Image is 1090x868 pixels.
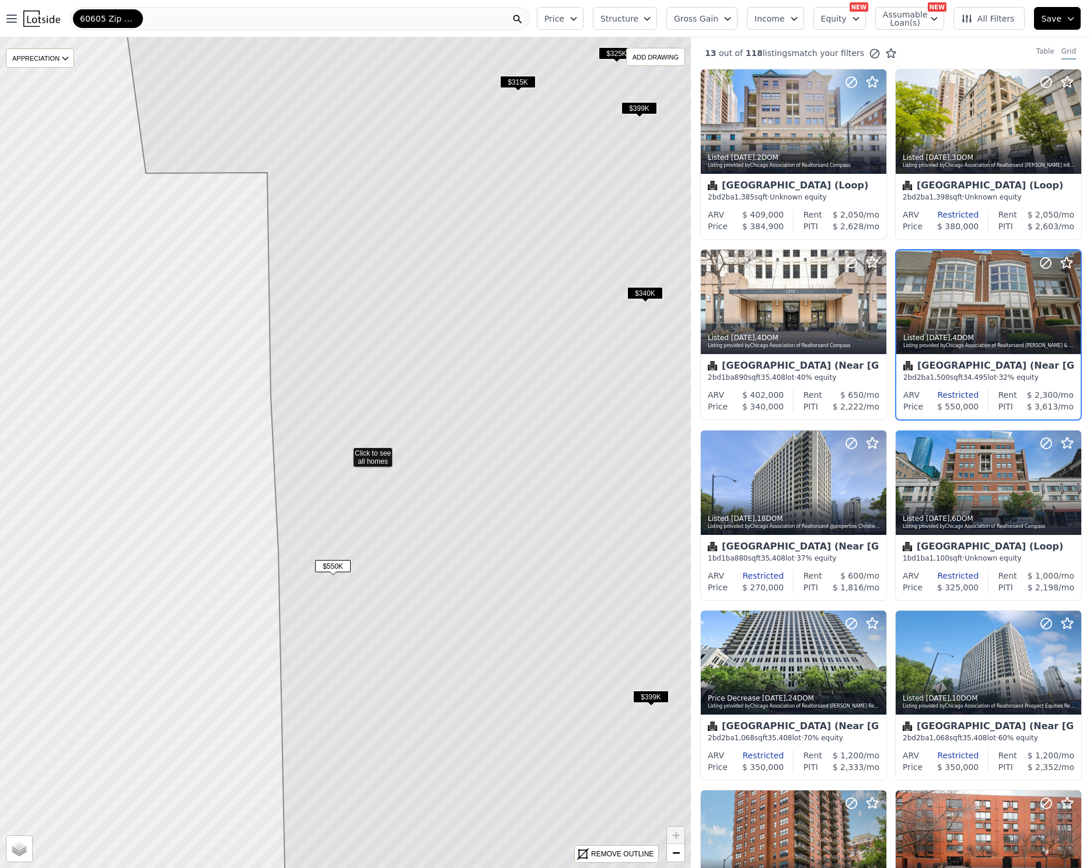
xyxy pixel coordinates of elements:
[500,76,536,93] div: $315K
[903,523,1075,530] div: Listing provided by Chicago Association of Realtors and Compass
[919,209,979,220] div: Restricted
[903,733,1074,743] div: 2 bd 2 ba sqft lot · 60% equity
[708,333,881,342] div: Listed , 4 DOM
[875,7,944,30] button: Assumable Loan(s)
[813,7,866,30] button: Equity
[1013,220,1074,232] div: /mo
[927,334,951,342] time: 2025-08-14 16:15
[791,47,864,59] span: match your filters
[700,430,886,601] a: Listed [DATE],18DOMListing provided byChicago Association of Realtorsand @properties Christie's I...
[833,222,864,231] span: $ 2,628
[903,361,913,370] img: Condominium
[731,334,755,342] time: 2025-08-14 18:57
[903,542,1074,554] div: [GEOGRAPHIC_DATA] (Loop)
[903,542,912,551] img: Condominium
[708,750,724,761] div: ARV
[708,722,879,733] div: [GEOGRAPHIC_DATA] (Near [GEOGRAPHIC_DATA])
[928,2,946,12] div: NEW
[903,342,1075,349] div: Listing provided by Chicago Association of Realtors and [PERSON_NAME] & [PERSON_NAME]
[833,583,864,592] span: $ 1,816
[667,827,684,844] a: Zoom in
[735,373,748,381] span: 890
[930,554,949,562] span: 1,100
[708,181,879,192] div: [GEOGRAPHIC_DATA] (Loop)
[903,554,1074,563] div: 1 bd 1 ba sqft · Unknown equity
[708,181,717,190] img: Condominium
[919,750,979,761] div: Restricted
[708,733,879,743] div: 2 bd 2 ba sqft lot · 70% equity
[903,750,919,761] div: ARV
[708,361,879,373] div: [GEOGRAPHIC_DATA] (Near [GEOGRAPHIC_DATA])
[700,69,886,240] a: Listed [DATE],2DOMListing provided byChicago Association of Realtorsand CompassCondominium[GEOGRA...
[627,287,663,299] span: $340K
[621,102,657,114] span: $399K
[742,222,784,231] span: $ 384,900
[708,209,724,220] div: ARV
[903,570,919,582] div: ARV
[705,48,716,58] span: 13
[708,389,724,401] div: ARV
[998,220,1013,232] div: PITI
[708,401,728,412] div: Price
[903,514,1075,523] div: Listed , 6 DOM
[731,153,755,162] time: 2025-08-15 20:31
[708,761,728,773] div: Price
[1036,47,1054,60] div: Table
[803,570,822,582] div: Rent
[1028,210,1058,219] span: $ 2,050
[903,162,1075,169] div: Listing provided by Chicago Association of Realtors and [PERSON_NAME] Infinity
[903,694,1075,703] div: Listed , 10 DOM
[315,560,351,577] div: $550K
[700,249,886,421] a: Listed [DATE],4DOMListing provided byChicago Association of Realtorsand CompassCondominium[GEOGRA...
[708,523,881,530] div: Listing provided by Chicago Association of Realtors and @properties Christie's International Real...
[708,554,879,563] div: 1 bd 1 ba sqft lot · 37% equity
[6,48,74,68] div: APPRECIATION
[691,47,897,60] div: out of listings
[803,761,818,773] div: PITI
[803,209,822,220] div: Rent
[633,691,669,708] div: $399K
[895,69,1081,240] a: Listed [DATE],3DOMListing provided byChicago Association of Realtorsand [PERSON_NAME] InfinityCon...
[708,542,879,554] div: [GEOGRAPHIC_DATA] (Near [GEOGRAPHIC_DATA])
[822,389,879,401] div: /mo
[708,162,881,169] div: Listing provided by Chicago Association of Realtors and Compass
[930,193,949,201] span: 1,398
[708,361,717,370] img: Condominium
[708,192,879,202] div: 2 bd 2 ba sqft · Unknown equity
[591,849,654,859] div: REMOVE OUTLINE
[1017,209,1074,220] div: /mo
[1017,570,1074,582] div: /mo
[920,389,979,401] div: Restricted
[903,333,1075,342] div: Listed , 4 DOM
[666,7,738,30] button: Gross Gain
[724,570,784,582] div: Restricted
[742,762,784,772] span: $ 350,000
[315,560,351,572] span: $550K
[708,542,717,551] img: Condominium
[903,761,923,773] div: Price
[544,13,564,24] span: Price
[593,7,657,30] button: Structure
[599,47,634,60] span: $325K
[1028,751,1058,760] span: $ 1,200
[998,761,1013,773] div: PITI
[822,570,879,582] div: /mo
[895,430,1081,601] a: Listed [DATE],6DOMListing provided byChicago Association of Realtorsand CompassCondominium[GEOGRA...
[1013,761,1074,773] div: /mo
[537,7,584,30] button: Price
[674,13,718,24] span: Gross Gain
[742,402,784,411] span: $ 340,000
[672,845,680,860] span: −
[822,209,879,220] div: /mo
[708,514,881,523] div: Listed , 18 DOM
[818,220,879,232] div: /mo
[700,610,886,781] a: Price Decrease [DATE],24DOMListing provided byChicago Association of Realtorsand [PERSON_NAME] Re...
[1027,390,1058,400] span: $ 2,300
[743,48,763,58] span: 118
[895,610,1081,781] a: Listed [DATE],10DOMListing provided byChicago Association of Realtorsand Prospect Equities Real E...
[1028,583,1058,592] span: $ 2,198
[962,734,987,742] span: 35,408
[742,210,784,219] span: $ 409,000
[822,750,879,761] div: /mo
[708,373,879,382] div: 2 bd 1 ba sqft lot · 40% equity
